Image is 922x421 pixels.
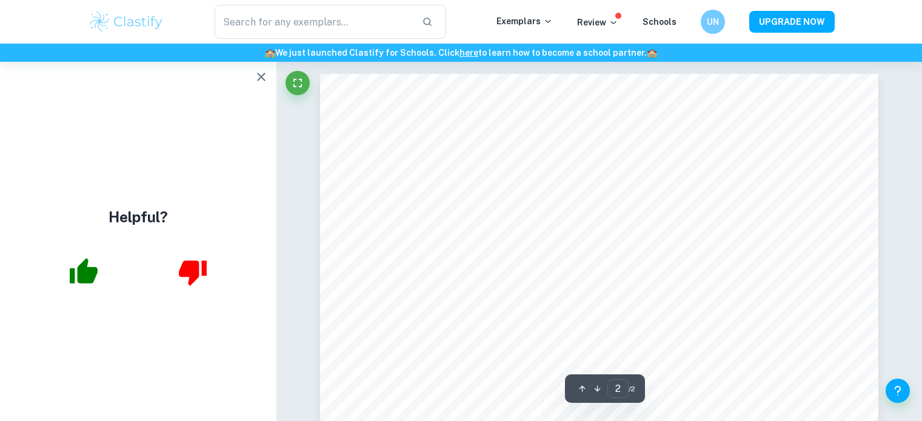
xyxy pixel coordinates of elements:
h6: We just launched Clastify for Schools. Click to learn how to become a school partner. [2,46,920,59]
a: here [459,48,478,58]
input: Search for any exemplars... [215,5,413,39]
a: Schools [643,17,676,27]
span: 🏫 [265,48,275,58]
button: UPGRADE NOW [749,11,835,33]
button: UN [701,10,725,34]
span: / 2 [629,383,635,394]
button: Help and Feedback [886,379,910,403]
span: 🏫 [647,48,657,58]
p: Review [577,16,618,29]
h4: Helpful? [109,206,168,228]
button: Fullscreen [286,71,310,95]
h6: UN [706,15,720,28]
p: Exemplars [496,15,553,28]
img: Clastify logo [88,10,165,34]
